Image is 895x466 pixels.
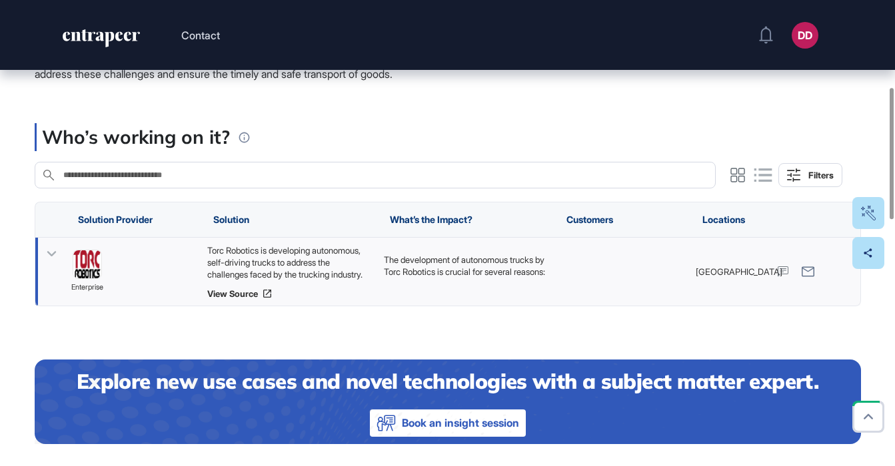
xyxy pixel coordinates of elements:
[402,413,519,433] span: Book an insight session
[207,244,370,280] div: Torc Robotics is developing autonomous, self-driving trucks to address the challenges faced by th...
[73,251,101,279] img: image
[35,29,846,81] span: The trucking industry faces significant challenges due to a shortage of truck drivers, which affe...
[397,289,546,326] li: : Autonomous trucks can reduce the risk of accidents caused by human error, thereby saving lives.
[181,27,220,44] button: Contact
[383,254,546,278] p: The development of autonomous trucks by Torc Robotics is crucial for several reasons:
[702,214,745,225] span: Locations
[78,214,153,225] span: Solution Provider
[397,290,423,300] strong: Safety
[370,409,526,437] button: Book an insight session
[213,214,249,225] span: Solution
[77,367,818,395] h4: Explore new use cases and novel technologies with a subject matter expert.
[390,214,472,225] span: What’s the Impact?
[808,170,834,180] div: Filters
[42,123,230,151] p: Who’s working on it?
[792,22,818,49] button: DD
[696,266,782,278] span: [GEOGRAPHIC_DATA]
[73,250,102,280] a: image
[566,214,613,225] span: Customers
[207,288,370,299] a: View Source
[61,29,141,52] a: entrapeer-logo
[778,163,842,187] button: Filters
[71,282,103,294] span: enterprise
